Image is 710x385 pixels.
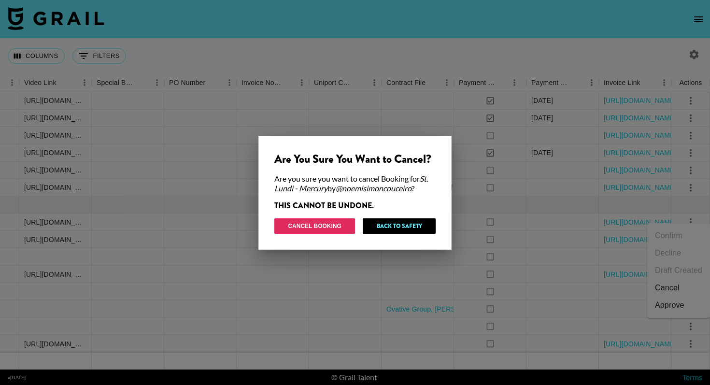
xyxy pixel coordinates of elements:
[274,174,428,193] em: St. Lundi - Mercury
[274,218,355,234] button: Cancel Booking
[274,174,436,193] div: Are you sure you want to cancel Booking for by ?
[336,184,412,193] em: @ noemisimoncouceiro
[363,218,436,234] button: Back to Safety
[274,152,436,166] div: Are You Sure You Want to Cancel?
[274,201,436,211] div: THIS CANNOT BE UNDONE.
